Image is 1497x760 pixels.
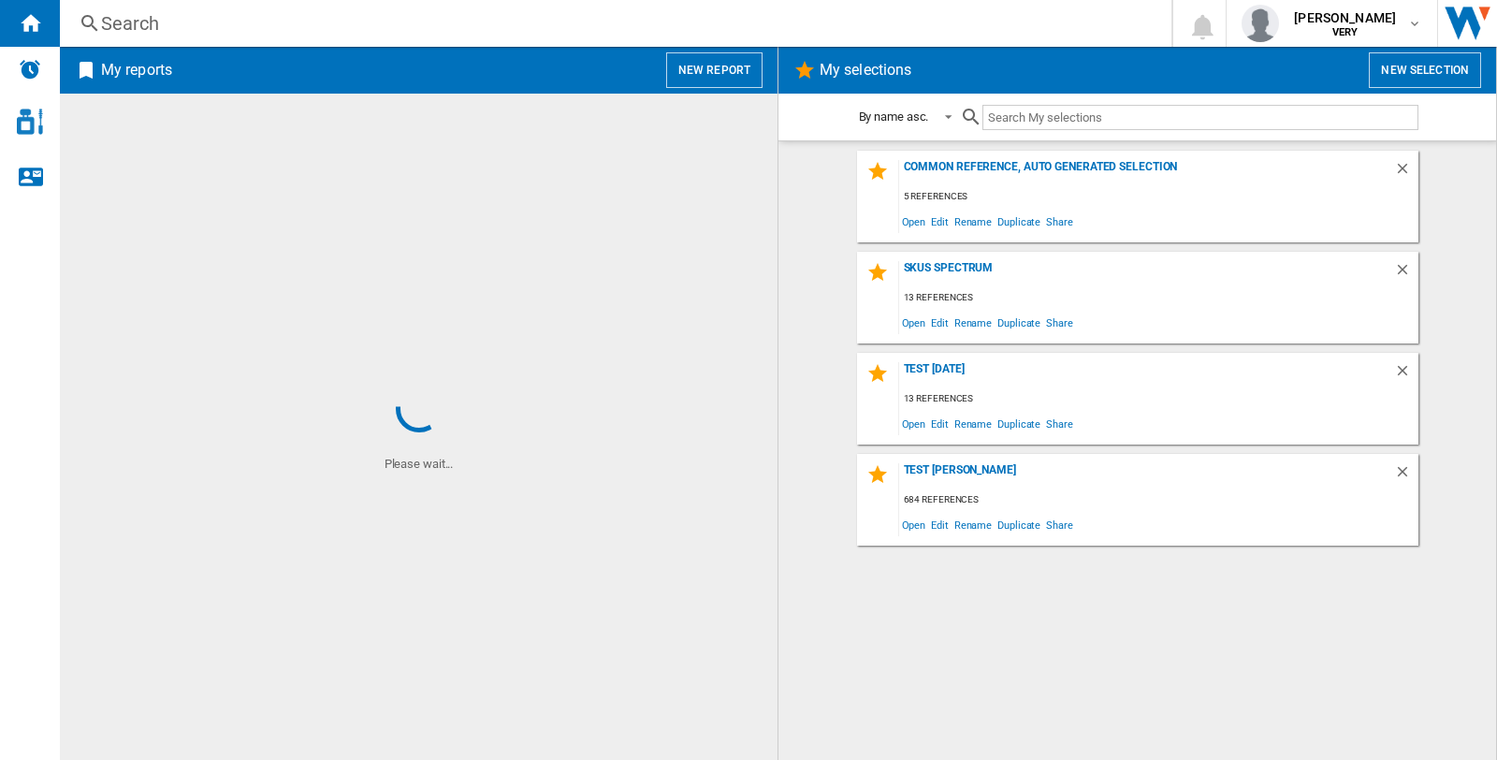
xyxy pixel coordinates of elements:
[899,463,1394,489] div: Test [PERSON_NAME]
[1369,52,1481,88] button: New selection
[928,512,952,537] span: Edit
[995,411,1043,436] span: Duplicate
[899,387,1418,411] div: 13 references
[1394,362,1418,387] div: Delete
[995,209,1043,234] span: Duplicate
[1043,512,1076,537] span: Share
[899,160,1394,185] div: Common reference, auto generated selection
[1332,26,1359,38] b: VERY
[1043,310,1076,335] span: Share
[1394,261,1418,286] div: Delete
[17,109,43,135] img: cosmetic-logo.svg
[899,310,929,335] span: Open
[1394,463,1418,489] div: Delete
[952,310,995,335] span: Rename
[952,411,995,436] span: Rename
[928,209,952,234] span: Edit
[899,512,929,537] span: Open
[1043,209,1076,234] span: Share
[995,512,1043,537] span: Duplicate
[859,110,929,124] div: By name asc.
[1394,160,1418,185] div: Delete
[928,411,952,436] span: Edit
[928,310,952,335] span: Edit
[899,286,1418,310] div: 13 references
[19,58,41,80] img: alerts-logo.svg
[982,105,1417,130] input: Search My selections
[952,512,995,537] span: Rename
[899,209,929,234] span: Open
[1294,8,1396,27] span: [PERSON_NAME]
[952,209,995,234] span: Rename
[899,362,1394,387] div: Test [DATE]
[899,261,1394,286] div: SKUs Spectrum
[385,457,454,471] ng-transclude: Please wait...
[666,52,763,88] button: New report
[899,185,1418,209] div: 5 references
[97,52,176,88] h2: My reports
[816,52,915,88] h2: My selections
[1242,5,1279,42] img: profile.jpg
[1043,411,1076,436] span: Share
[995,310,1043,335] span: Duplicate
[899,411,929,436] span: Open
[899,489,1418,512] div: 684 references
[101,10,1123,37] div: Search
